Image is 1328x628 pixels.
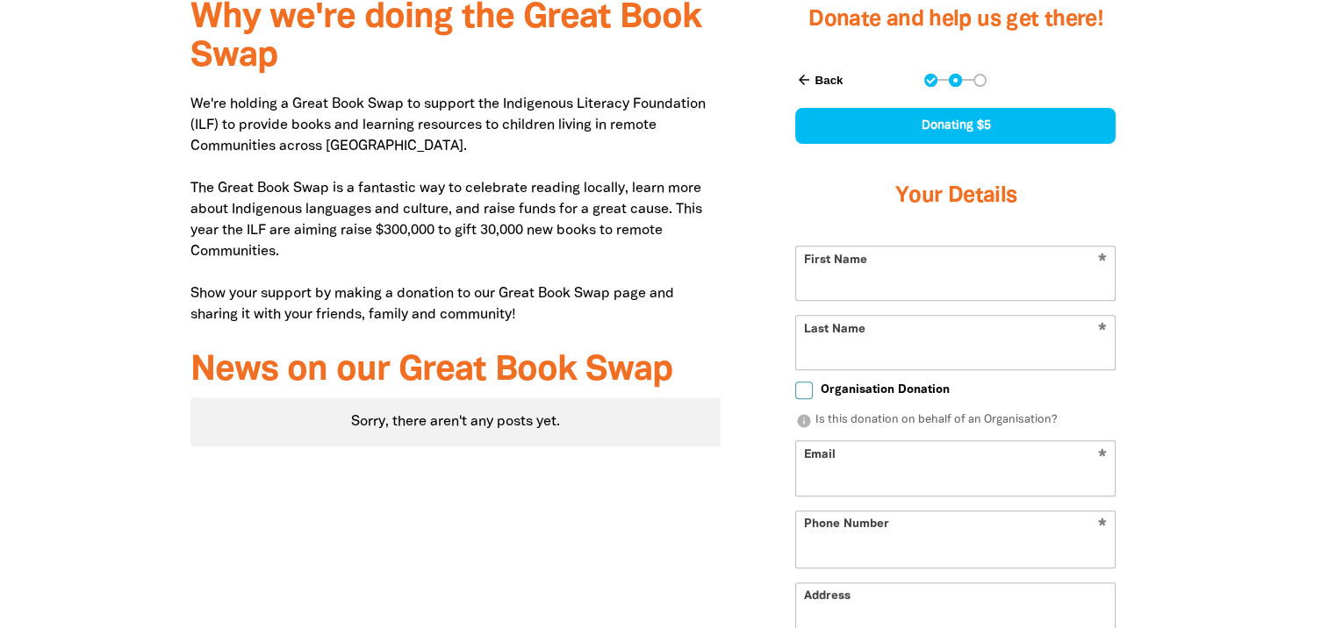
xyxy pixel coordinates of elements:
span: Donate and help us get there! [808,10,1103,30]
div: Sorry, there aren't any posts yet. [190,397,721,446]
input: Organisation Donation [795,382,813,399]
p: We're holding a Great Book Swap to support the Indigenous Literacy Foundation (ILF) to provide bo... [190,94,721,325]
button: Back [788,65,850,95]
span: Why we're doing the Great Book Swap [190,2,701,73]
div: Donating $5 [795,108,1116,144]
p: Is this donation on behalf of an Organisation? [795,412,1116,430]
div: Paginated content [190,397,721,446]
i: Required [1098,518,1107,535]
button: Navigate to step 3 of 3 to enter your payment details [973,74,987,87]
button: Navigate to step 2 of 3 to enter your details [949,74,962,87]
i: info [795,413,811,429]
i: arrow_back [795,72,811,88]
span: Organisation Donation [820,382,949,398]
button: Navigate to step 1 of 3 to enter your donation amount [924,74,937,87]
h3: News on our Great Book Swap [190,352,721,390]
h3: Your Details [795,161,1116,232]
